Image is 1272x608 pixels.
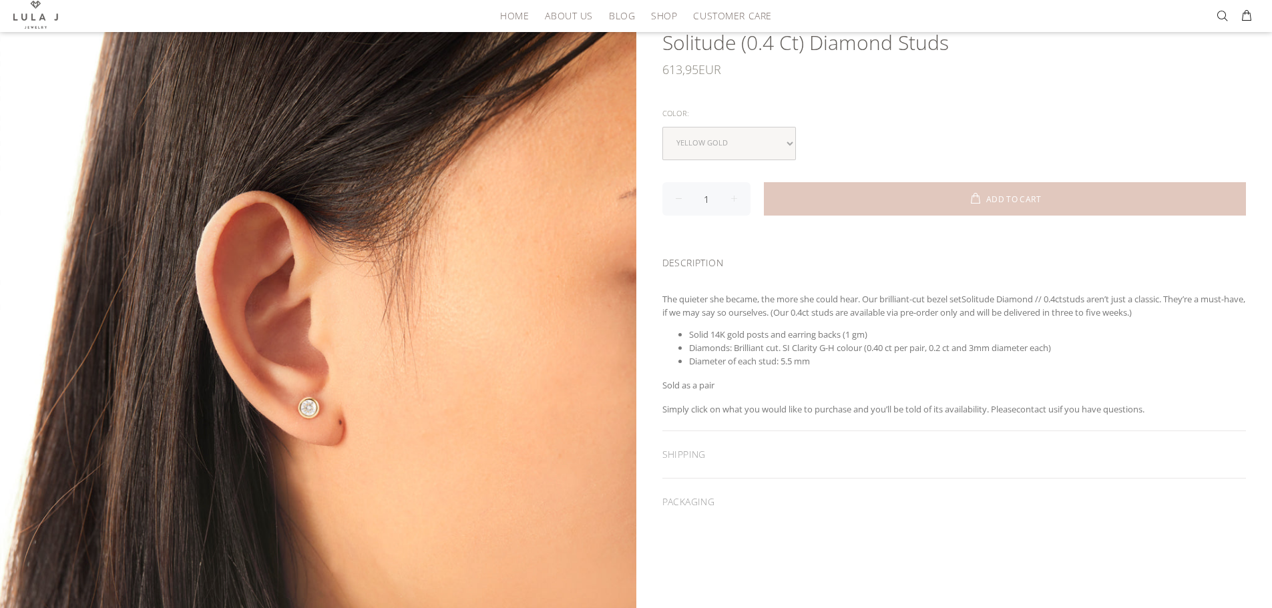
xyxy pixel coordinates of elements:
a: CUSTOMER CARE [685,5,771,26]
a: HOME [492,5,537,26]
a: contact us [1016,403,1058,415]
div: SHIPPING [662,431,1247,478]
span: ADD TO CART [986,196,1041,204]
span: ABOUT US [545,11,592,21]
div: DESCRIPTION [662,240,1247,282]
b: Solitude Diamond [962,293,1033,305]
span: Diamonds: Brilliant cut. SI Clarity G-H colour (0.40 ct per pair, 0.2 ct and 3mm diameter each) [689,342,1051,354]
a: BLOG [601,5,643,26]
span: BLOG [609,11,635,21]
div: Color: [662,105,1247,122]
div: EUR [662,56,1247,83]
h1: Solitude (0.4 ct) Diamond studs [662,29,1247,56]
a: ABOUT US [537,5,600,26]
span: Sold as a pair [662,379,714,391]
span: 613,95 [662,56,698,83]
span: Diameter of each stud: 5.5 mm [689,355,810,367]
span: HOME [500,11,529,21]
span: if you have questions. [1058,403,1144,415]
span: SHOP [651,11,677,21]
b: // 0.4ct [1035,293,1062,305]
a: SHOP [643,5,685,26]
button: ADD TO CART [764,182,1247,216]
div: PACKAGING [662,479,1247,525]
span: Solid 14K gold posts and earring backs (1 gm) [689,328,867,340]
span: Simply click on what you would like to purchase and you’ll be told of its availability. Please [662,403,1016,415]
span: The quieter she became, the more she could hear. Our brilliant-cut bezel set [662,293,962,305]
span: CUSTOMER CARE [693,11,771,21]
